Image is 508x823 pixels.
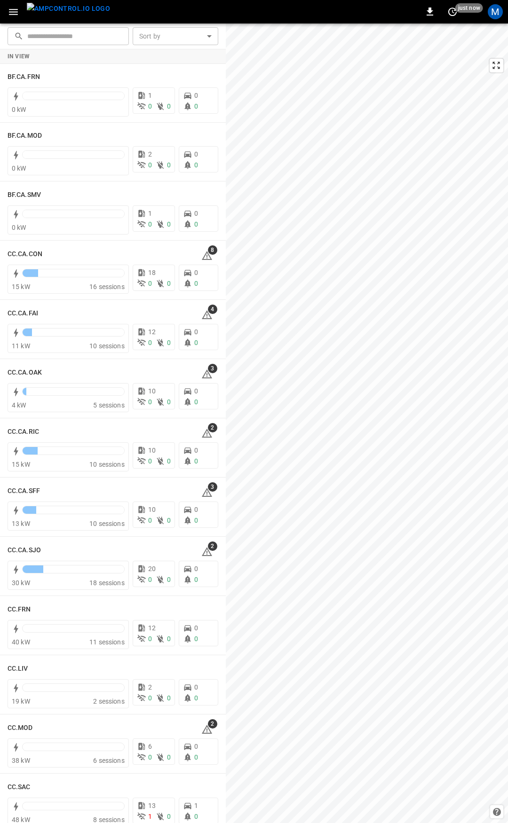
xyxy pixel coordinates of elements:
span: 0 [194,161,198,169]
span: 3 [208,482,217,492]
strong: In View [8,53,30,60]
span: 0 [194,694,198,702]
span: 40 kW [12,638,30,646]
span: 20 [148,565,156,572]
span: 0 [194,457,198,465]
span: 2 [208,541,217,551]
span: 0 [167,813,171,820]
h6: BF.CA.MOD [8,131,42,141]
span: 4 [208,305,217,314]
span: 0 [194,328,198,336]
h6: CC.FRN [8,604,31,615]
span: 0 [194,339,198,346]
span: 0 [167,635,171,643]
span: 0 [148,753,152,761]
span: 10 sessions [89,461,125,468]
span: 30 kW [12,579,30,587]
span: 0 [194,576,198,583]
span: 0 [167,576,171,583]
span: 12 [148,624,156,632]
span: 0 [194,813,198,820]
h6: CC.CA.FAI [8,308,38,319]
h6: CC.SAC [8,782,31,792]
span: 0 [194,398,198,406]
button: set refresh interval [445,4,460,19]
span: 2 [148,683,152,691]
span: 15 kW [12,283,30,290]
span: 11 sessions [89,638,125,646]
span: 0 [148,102,152,110]
span: 0 [194,220,198,228]
h6: CC.CA.SFF [8,486,40,496]
h6: CC.LIV [8,664,28,674]
span: 10 [148,447,156,454]
span: 4 kW [12,401,26,409]
span: 1 [148,92,152,99]
h6: CC.CA.SJO [8,545,41,556]
span: 3 [208,364,217,373]
span: 0 [194,102,198,110]
span: 10 sessions [89,342,125,350]
h6: CC.CA.RIC [8,427,39,437]
span: 0 [167,753,171,761]
h6: BF.CA.FRN [8,72,40,82]
span: 0 [148,280,152,287]
span: 0 [148,457,152,465]
h6: BF.CA.SMV [8,190,41,200]
span: 0 [194,269,198,276]
span: 0 [167,280,171,287]
span: 0 [167,398,171,406]
span: 0 [167,102,171,110]
span: 0 [167,161,171,169]
span: 15 kW [12,461,30,468]
span: 0 [194,150,198,158]
span: 0 [148,339,152,346]
span: 0 [194,387,198,395]
span: 0 [194,743,198,750]
span: 0 [194,92,198,99]
span: 0 [194,753,198,761]
span: 0 [148,220,152,228]
span: 11 kW [12,342,30,350]
span: 1 [194,802,198,809]
span: 10 sessions [89,520,125,527]
span: 0 [148,398,152,406]
span: 0 [148,635,152,643]
span: 0 kW [12,165,26,172]
span: 0 [194,506,198,513]
span: 2 [148,150,152,158]
canvas: Map [226,24,508,823]
span: 6 [148,743,152,750]
span: 5 sessions [93,401,125,409]
span: 0 kW [12,106,26,113]
span: 2 [208,719,217,729]
span: 0 [167,517,171,524]
span: 0 [167,220,171,228]
span: 0 [167,694,171,702]
span: 0 [167,339,171,346]
span: 10 [148,387,156,395]
span: 16 sessions [89,283,125,290]
div: profile-icon [488,4,503,19]
span: 2 [208,423,217,432]
h6: CC.CA.OAK [8,368,42,378]
span: 0 [194,280,198,287]
span: 1 [148,813,152,820]
span: 0 kW [12,224,26,231]
span: 0 [194,565,198,572]
span: just now [455,3,483,13]
span: 0 [148,161,152,169]
span: 13 [148,802,156,809]
span: 0 [194,683,198,691]
span: 0 [194,517,198,524]
span: 12 [148,328,156,336]
span: 6 sessions [93,757,125,764]
span: 13 kW [12,520,30,527]
span: 0 [194,210,198,217]
span: 0 [148,576,152,583]
span: 1 [148,210,152,217]
h6: CC.MOD [8,723,33,733]
span: 18 sessions [89,579,125,587]
span: 10 [148,506,156,513]
img: ampcontrol.io logo [27,3,110,15]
